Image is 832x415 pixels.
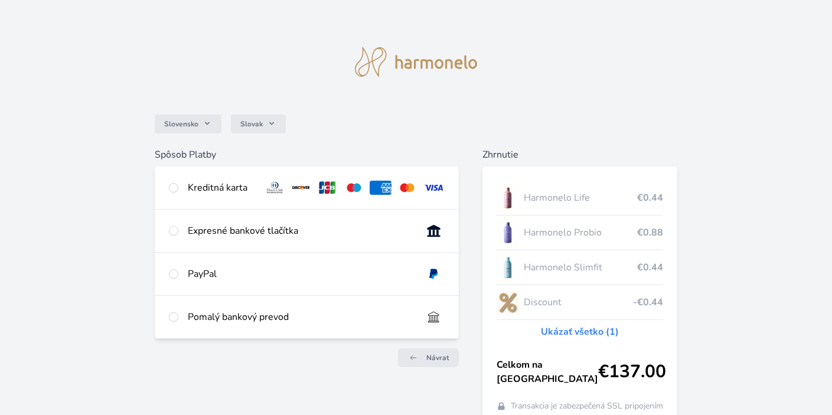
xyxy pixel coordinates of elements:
[423,181,445,195] img: visa.svg
[396,181,418,195] img: mc.svg
[423,310,445,324] img: bankTransfer_IBAN.svg
[637,260,663,275] span: €0.44
[155,115,221,133] button: Slovensko
[633,295,663,309] span: -€0.44
[524,260,638,275] span: Harmonelo Slimfit
[524,191,638,205] span: Harmonelo Life
[482,148,677,162] h6: Zhrnutie
[188,181,255,195] div: Kreditná karta
[426,353,449,362] span: Návrat
[343,181,365,195] img: maestro.svg
[497,358,598,386] span: Celkom na [GEOGRAPHIC_DATA]
[398,348,459,367] a: Návrat
[164,119,198,129] span: Slovensko
[497,218,519,247] img: CLEAN_PROBIO_se_stinem_x-lo.jpg
[317,181,338,195] img: jcb.svg
[370,181,391,195] img: amex.svg
[423,267,445,281] img: paypal.svg
[188,310,414,324] div: Pomalý bankový prevod
[240,119,263,129] span: Slovak
[497,253,519,282] img: SLIMFIT_se_stinem_x-lo.jpg
[524,226,638,240] span: Harmonelo Probio
[423,224,445,238] img: onlineBanking_SK.svg
[355,47,478,77] img: logo.svg
[291,181,312,195] img: discover.svg
[497,287,519,317] img: discount-lo.png
[188,267,414,281] div: PayPal
[188,224,414,238] div: Expresné bankové tlačítka
[264,181,286,195] img: diners.svg
[637,226,663,240] span: €0.88
[541,325,619,339] a: Ukázať všetko (1)
[497,183,519,213] img: CLEAN_LIFE_se_stinem_x-lo.jpg
[231,115,286,133] button: Slovak
[598,361,666,383] span: €137.00
[155,148,459,162] h6: Spôsob Platby
[511,400,663,412] span: Transakcia je zabezpečená SSL pripojením
[637,191,663,205] span: €0.44
[524,295,634,309] span: Discount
